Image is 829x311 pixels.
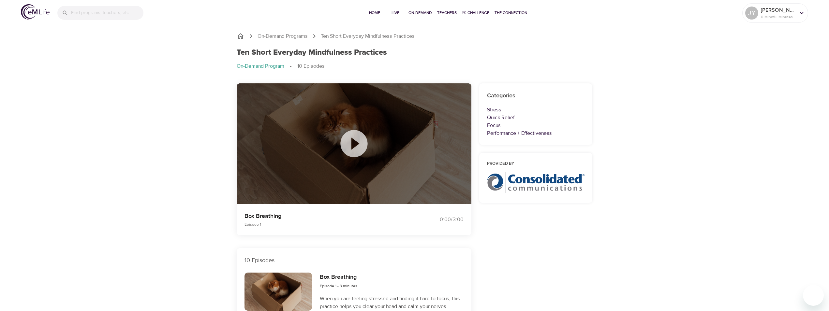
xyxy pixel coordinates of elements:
[487,91,585,101] h6: Categories
[244,212,407,220] p: Box Breathing
[415,216,464,223] div: 0:00 / 3:00
[244,221,407,227] p: Episode 1
[487,129,585,137] p: Performance + Effectiveness
[237,48,387,57] h1: Ten Short Everyday Mindfulness Practices
[761,6,795,14] p: [PERSON_NAME]
[495,9,527,16] span: The Connection
[320,295,463,310] p: When you are feeling stressed and finding it hard to focus, this practice helps you clear your he...
[320,273,357,282] h6: Box Breathing
[367,9,382,16] span: Home
[237,63,284,70] p: On-Demand Program
[487,121,585,129] p: Focus
[487,172,585,192] img: CCI%20logo_rgb_hr.jpg
[21,4,50,20] img: logo
[803,285,824,306] iframe: Button to launch messaging window
[320,283,357,289] span: Episode 1 - 3 minutes
[745,7,758,20] div: JY
[321,33,415,40] p: Ten Short Everyday Mindfulness Practices
[437,9,457,16] span: Teachers
[237,63,593,70] nav: breadcrumb
[258,33,308,40] a: On-Demand Programs
[244,256,464,265] p: 10 Episodes
[408,9,432,16] span: On-Demand
[462,9,489,16] span: 1% Challenge
[297,63,325,70] p: 10 Episodes
[71,6,143,20] input: Find programs, teachers, etc...
[761,14,795,20] p: 0 Mindful Minutes
[487,114,585,121] p: Quick Relief
[388,9,403,16] span: Live
[487,161,585,167] h6: Provided by
[237,32,593,40] nav: breadcrumb
[487,106,585,114] p: Stress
